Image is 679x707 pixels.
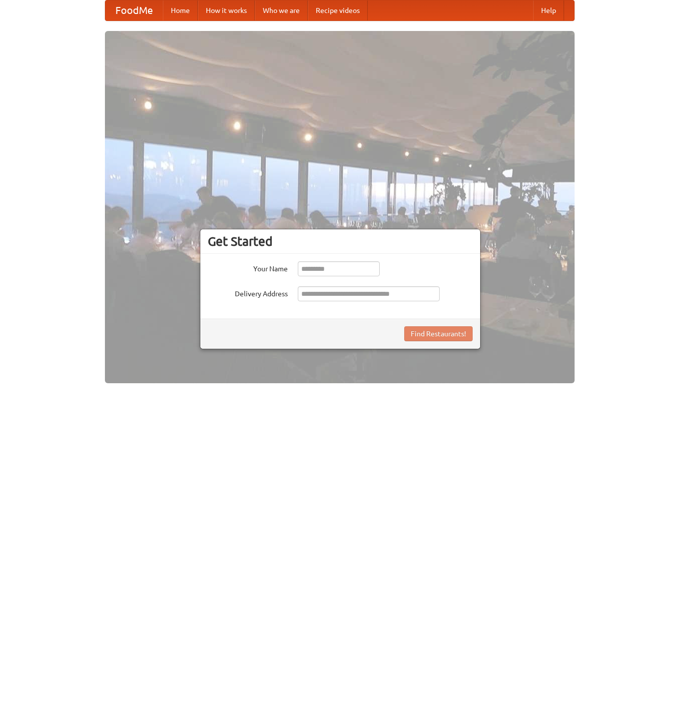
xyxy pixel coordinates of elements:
[208,286,288,299] label: Delivery Address
[208,261,288,274] label: Your Name
[404,326,473,341] button: Find Restaurants!
[105,0,163,20] a: FoodMe
[533,0,564,20] a: Help
[163,0,198,20] a: Home
[255,0,308,20] a: Who we are
[198,0,255,20] a: How it works
[208,234,473,249] h3: Get Started
[308,0,368,20] a: Recipe videos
